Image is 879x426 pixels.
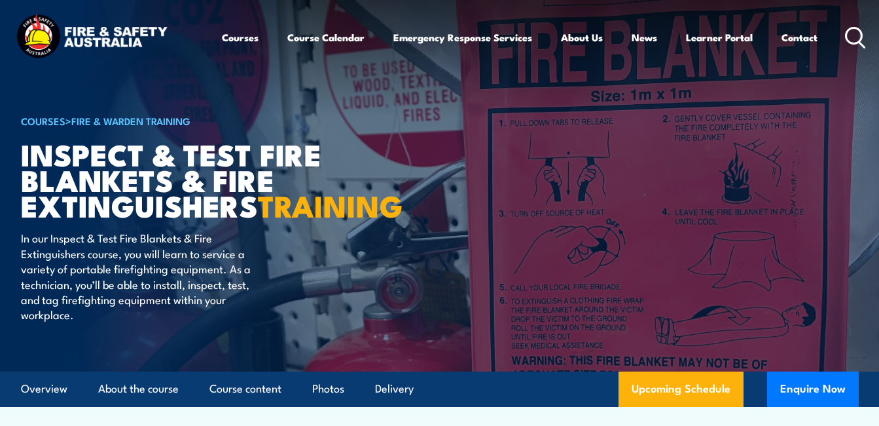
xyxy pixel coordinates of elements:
a: Emergency Response Services [393,22,532,53]
a: About Us [561,22,603,53]
button: Enquire Now [767,372,859,407]
a: Course Calendar [287,22,365,53]
a: Course content [209,372,281,406]
a: About the course [98,372,179,406]
a: Upcoming Schedule [619,372,744,407]
a: Fire & Warden Training [71,113,190,128]
a: News [632,22,657,53]
a: Contact [781,22,817,53]
a: Photos [312,372,344,406]
a: Courses [222,22,259,53]
strong: TRAINING [258,182,403,227]
a: Delivery [375,372,414,406]
a: COURSES [21,113,65,128]
a: Overview [21,372,67,406]
p: In our Inspect & Test Fire Blankets & Fire Extinguishers course, you will learn to service a vari... [21,230,260,322]
a: Learner Portal [686,22,753,53]
h6: > [21,113,344,128]
h1: Inspect & Test Fire Blankets & Fire Extinguishers [21,141,344,218]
